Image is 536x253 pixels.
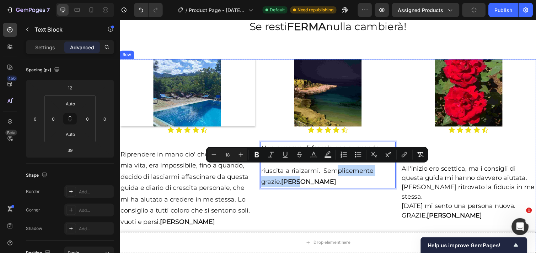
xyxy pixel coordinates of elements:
span: Need republishing [298,7,334,13]
input: m [63,82,77,93]
div: Beta [5,130,17,136]
input: 0 [100,114,110,124]
p: 7 [47,6,50,14]
strong: [PERSON_NAME] [41,203,97,211]
input: 0 [30,114,41,124]
div: Border [26,188,40,195]
span: Assigned Products [398,6,444,14]
strong: [PERSON_NAME] [165,162,221,170]
p: Riprendere in mano cio' che restava della mia vita, era impossibile, fino a quando, decido di las... [1,132,138,213]
img: gempages_573284264888501139-bc83c7f5-3181-43d6-a84b-74d8a8407051.jpg [323,40,392,109]
p: Advanced [70,44,94,51]
div: Add... [79,207,112,214]
p: Settings [35,44,55,51]
span: [PERSON_NAME] ritrovato la fiducia in me stessa. [289,167,425,185]
img: gempages_573284264888501139-462cf915-46b3-455b-b0cc-a4b1462a09ce.jpg [179,40,248,109]
span: Help us improve GemPages! [428,242,512,249]
div: Undo/Redo [134,3,163,17]
span: [DATE] mi sento una persona nuova. GRAZIE. [289,187,406,204]
div: Row [1,33,13,39]
span: All'inizio ero scettica, ma i consigli di questa guida mi hanno davvero aiutata. [289,148,417,166]
div: 450 [7,76,17,81]
strong: Ma [374,197,384,204]
button: Assigned Products [392,3,460,17]
span: 1 [526,208,532,213]
div: Shape [26,171,49,180]
input: 0px [82,114,93,124]
strong: [PERSON_NAME] [315,197,371,204]
input: 39 [63,145,77,155]
div: Add... [79,226,112,232]
span: - [371,197,384,204]
div: Shadow [26,225,42,232]
iframe: Intercom live chat [512,218,529,235]
button: Publish [489,3,519,17]
div: Drop element here [199,225,236,231]
span: / [186,6,187,14]
input: auto [63,98,77,109]
div: Editor contextual toolbar [206,147,428,163]
div: Publish [495,6,513,14]
strong: FERMA [172,0,211,13]
input: auto [63,129,77,139]
div: Corner [26,207,40,213]
div: Rich Text Editor. Editing area: main [144,125,282,172]
div: Add... [79,189,112,195]
p: Non pensavo di farcela, ma seguendo passo dopo passo questa guida sono riuscita a rialzarmi. Semp... [145,126,282,172]
input: 0px [48,114,59,124]
span: Default [270,7,285,13]
button: 7 [3,3,53,17]
img: gempages_573284264888501139-7673c2a9-4bec-4a03-845c-91e64b3f7181.jpg [34,40,104,109]
strong: ria [384,196,392,204]
button: Show survey - Help us improve GemPages! [428,241,520,249]
span: Product Page - [DATE] 10:17:05 [189,6,246,14]
div: Spacing (px) [26,65,61,75]
iframe: Design area [119,20,536,253]
p: Text Block [34,25,95,34]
